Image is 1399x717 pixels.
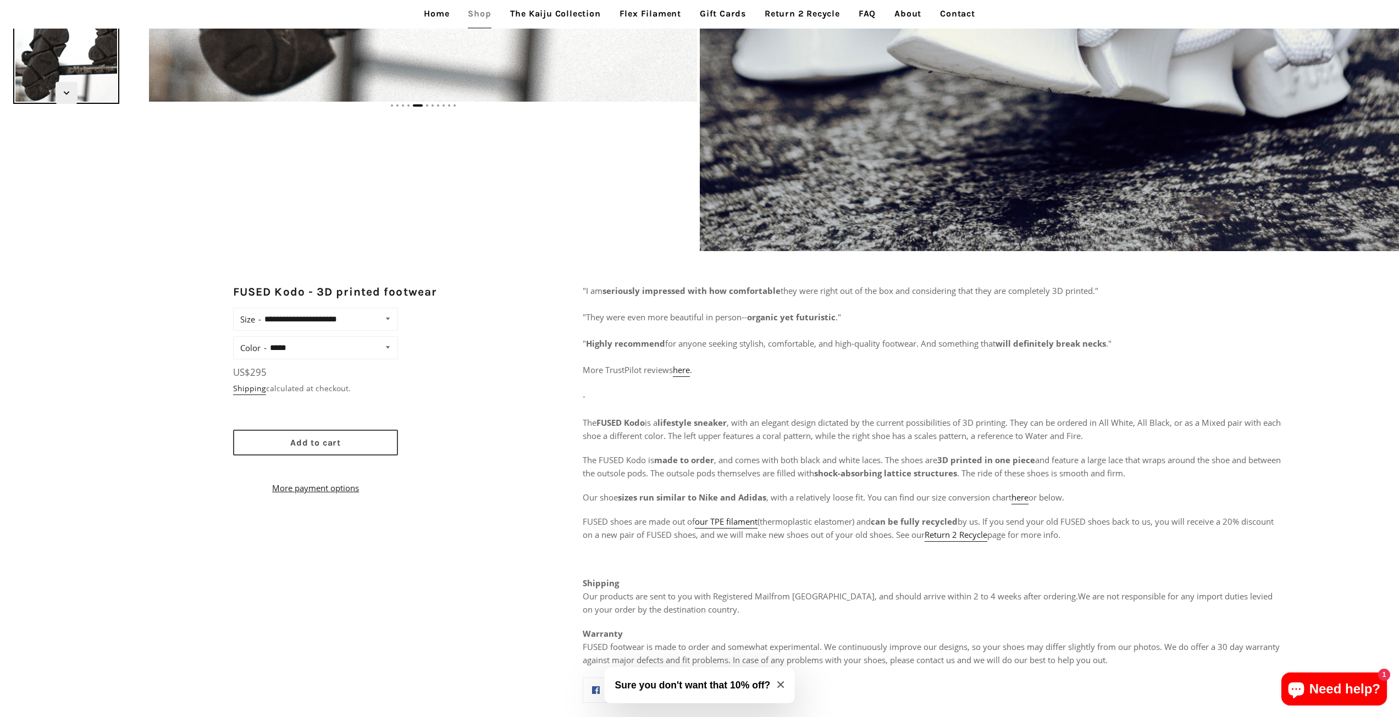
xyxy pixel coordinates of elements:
button: Add to cart [233,430,398,455]
span: "I am they were right out of the box and considering that they are completely 3D printed." "They ... [583,285,1281,441]
span: Add to cart [290,437,341,448]
span: Go to slide 1 [391,104,393,107]
label: Size [240,312,261,327]
strong: will definitely break necks [996,338,1106,349]
span: Go to slide 5 [413,104,423,107]
a: here [673,364,690,377]
span: Go to slide 9 [443,104,445,107]
strong: Shipping [583,577,619,588]
strong: FUSED Kodo [596,417,645,428]
strong: seriously impressed with how comfortable [602,285,781,296]
span: FUSED shoes are made out of (thermoplastic elastomer) and by us. If you send your old FUSED shoes... [583,516,1274,542]
span: The FUSED Kodo is , and comes with both black and white laces. The shoes are and feature a large ... [583,454,1281,479]
span: Go to slide 8 [437,104,439,107]
strong: made to order [654,454,714,465]
span: Go to slide 11 [454,104,456,107]
span: Go to slide 4 [407,104,410,107]
div: calculated at checkout. [233,382,398,394]
span: Go to slide 3 [402,104,404,107]
span: Go to slide 2 [396,104,399,107]
span: from [GEOGRAPHIC_DATA] [771,591,875,602]
span: US$295 [233,366,267,379]
strong: Highly recommend [586,338,665,349]
strong: organic yet futuristic [747,312,836,323]
span: Go to slide 6 [426,104,428,107]
strong: lifestyle sneaker [657,417,727,428]
a: Shipping [233,383,266,395]
strong: 3D printed in one piece [937,454,1035,465]
a: Return 2 Recycle [925,529,987,542]
span: Go to slide 10 [448,104,450,107]
strong: Warranty [583,628,623,639]
label: Color [240,340,267,355]
a: our TPE filament [695,516,757,529]
span: Our shoe , with a relatively loose fit. You can find our size conversion chart or below. [583,492,1064,504]
h2: FUSED Kodo - 3D printed footwear [233,284,466,300]
p: Our products are sent to you with Registered Mail , and should arrive within 2 to 4 weeks after o... [583,576,1282,616]
a: here [1011,492,1028,504]
strong: can be fully recycled [871,516,958,527]
span: Go to slide 7 [432,104,434,107]
strong: shock-absorbing lattice structures [814,468,957,479]
a: More payment options [233,481,398,494]
span: We are not responsible for any import duties levied on your order by the destination country. [583,591,1273,615]
p: FUSED footwear is made to order and somewhat experimental. We continuously improve our designs, s... [583,627,1282,666]
inbox-online-store-chat: Shopify online store chat [1278,672,1390,708]
strong: sizes run similar to Nike and Adidas [618,492,766,503]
